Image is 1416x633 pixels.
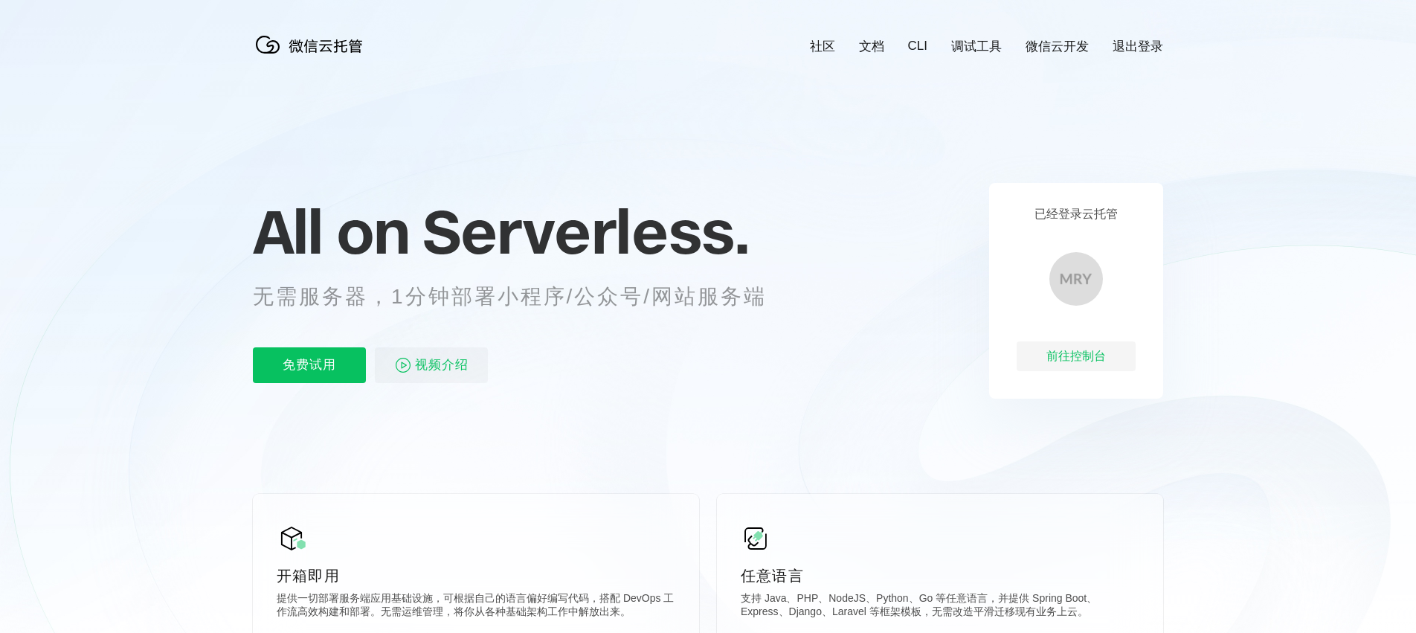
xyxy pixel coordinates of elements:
[741,565,1139,586] p: 任意语言
[422,194,749,269] span: Serverless.
[1026,38,1089,55] a: 微信云开发
[253,347,366,383] p: 免费试用
[253,282,794,312] p: 无需服务器，1分钟部署小程序/公众号/网站服务端
[741,592,1139,622] p: 支持 Java、PHP、NodeJS、Python、Go 等任意语言，并提供 Spring Boot、Express、Django、Laravel 等框架模板，无需改造平滑迁移现有业务上云。
[908,39,927,54] a: CLI
[1017,341,1136,371] div: 前往控制台
[277,565,675,586] p: 开箱即用
[394,356,412,374] img: video_play.svg
[253,30,372,60] img: 微信云托管
[253,194,408,269] span: All on
[951,38,1002,55] a: 调试工具
[415,347,469,383] span: 视频介绍
[859,38,884,55] a: 文档
[277,592,675,622] p: 提供一切部署服务端应用基础设施，可根据自己的语言偏好编写代码，搭配 DevOps 工作流高效构建和部署。无需运维管理，将你从各种基础架构工作中解放出来。
[1034,207,1118,222] p: 已经登录云托管
[253,49,372,62] a: 微信云托管
[1113,38,1163,55] a: 退出登录
[810,38,835,55] a: 社区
